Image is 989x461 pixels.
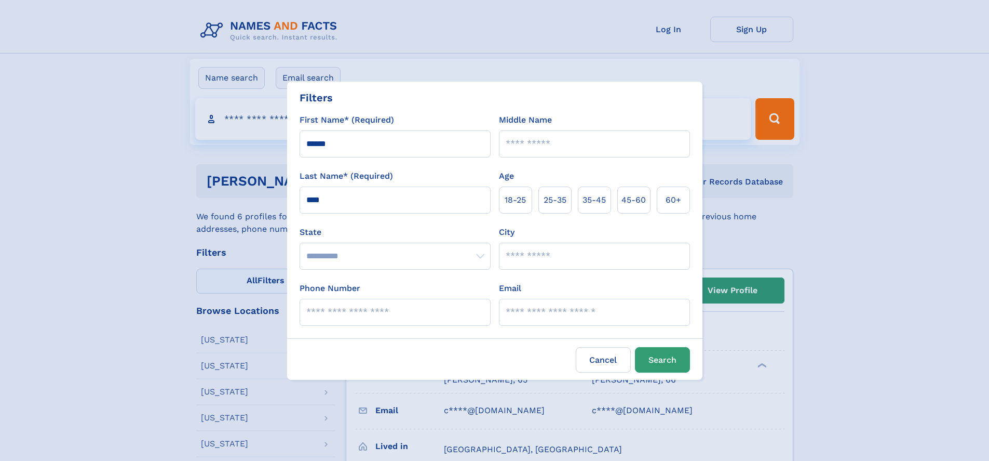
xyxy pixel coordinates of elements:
[300,114,394,126] label: First Name* (Required)
[300,282,360,295] label: Phone Number
[635,347,690,373] button: Search
[300,226,491,239] label: State
[499,282,521,295] label: Email
[505,194,526,206] span: 18‑25
[582,194,606,206] span: 35‑45
[300,170,393,182] label: Last Name* (Required)
[666,194,681,206] span: 60+
[300,90,333,106] div: Filters
[499,114,552,126] label: Middle Name
[544,194,566,206] span: 25‑35
[499,226,514,239] label: City
[576,347,631,373] label: Cancel
[499,170,514,182] label: Age
[621,194,646,206] span: 45‑60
